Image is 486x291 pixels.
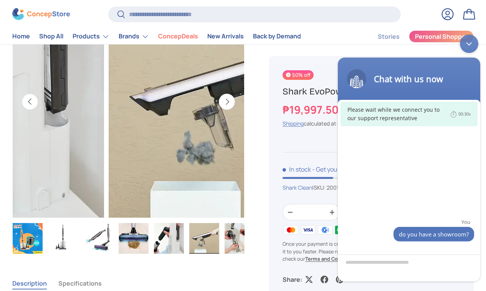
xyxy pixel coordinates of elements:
a: Home [12,29,30,44]
img: Shark EvoPower System IQ+ AED (CS851) [13,223,43,254]
a: Stories [378,29,400,44]
summary: Brands [114,29,154,44]
img: Shark EvoPower System IQ+ AED (CS851) [225,223,255,254]
img: Shark EvoPower System IQ+ AED (CS851) [48,223,78,254]
img: Shark EvoPower System IQ+ AED (CS851) [154,223,184,254]
img: visa [299,224,316,236]
a: ConcepDeals [158,29,198,44]
span: 50% off [283,70,314,80]
nav: Secondary [359,29,474,44]
img: gcash [317,224,334,236]
p: - Get yours [DATE]! [312,165,366,174]
a: Shop All [39,29,63,44]
span: 2001004075 [327,184,358,191]
img: ConcepStore [12,8,70,20]
a: Shark Clean [283,184,312,191]
a: New Arrivals [207,29,244,44]
span: In stock [283,165,311,174]
summary: Products [68,29,114,44]
div: calculated at checkout. [283,119,460,127]
a: Back by Demand [253,29,301,44]
img: master [283,224,299,236]
img: Shark EvoPower System IQ+ AED (CS851) [119,223,149,254]
iframe: SalesIQ Chatwindow [334,31,484,285]
nav: Primary [12,29,301,44]
p: Once your payment is confirmed, we'll process your order right away to get it to you faster. Plea... [283,241,460,263]
span: | [312,184,358,191]
img: Shark EvoPower System IQ+ AED (CS851) [83,223,113,254]
a: Shipping [283,120,304,127]
h1: Shark EvoPower System IQ+ AED (CS851) [283,86,460,97]
a: Terms and Conditions [305,255,358,262]
p: Share: [283,275,302,284]
strong: ₱19,997.50 [283,102,341,117]
img: Shark EvoPower System IQ+ AED (CS851) [189,223,219,254]
span: SKU: [314,184,326,191]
